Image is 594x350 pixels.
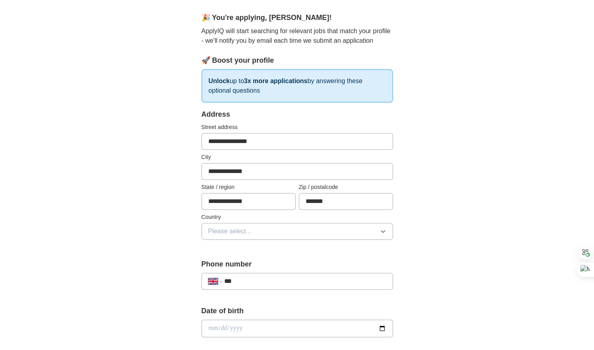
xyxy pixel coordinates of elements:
p: up to by answering these optional questions [201,69,393,103]
strong: Unlock [209,78,230,84]
span: Please select... [208,227,252,236]
div: Address [201,109,393,120]
label: Country [201,213,393,221]
div: 🎉 You're applying , [PERSON_NAME] ! [201,12,393,23]
label: Zip / postalcode [299,183,393,191]
div: 🚀 Boost your profile [201,55,393,66]
label: Phone number [201,259,393,270]
label: Street address [201,123,393,131]
label: City [201,153,393,161]
button: Please select... [201,223,393,240]
label: State / region [201,183,296,191]
label: Date of birth [201,306,393,316]
strong: 3x more applications [244,78,307,84]
p: ApplyIQ will start searching for relevant jobs that match your profile - we'll notify you by emai... [201,26,393,46]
